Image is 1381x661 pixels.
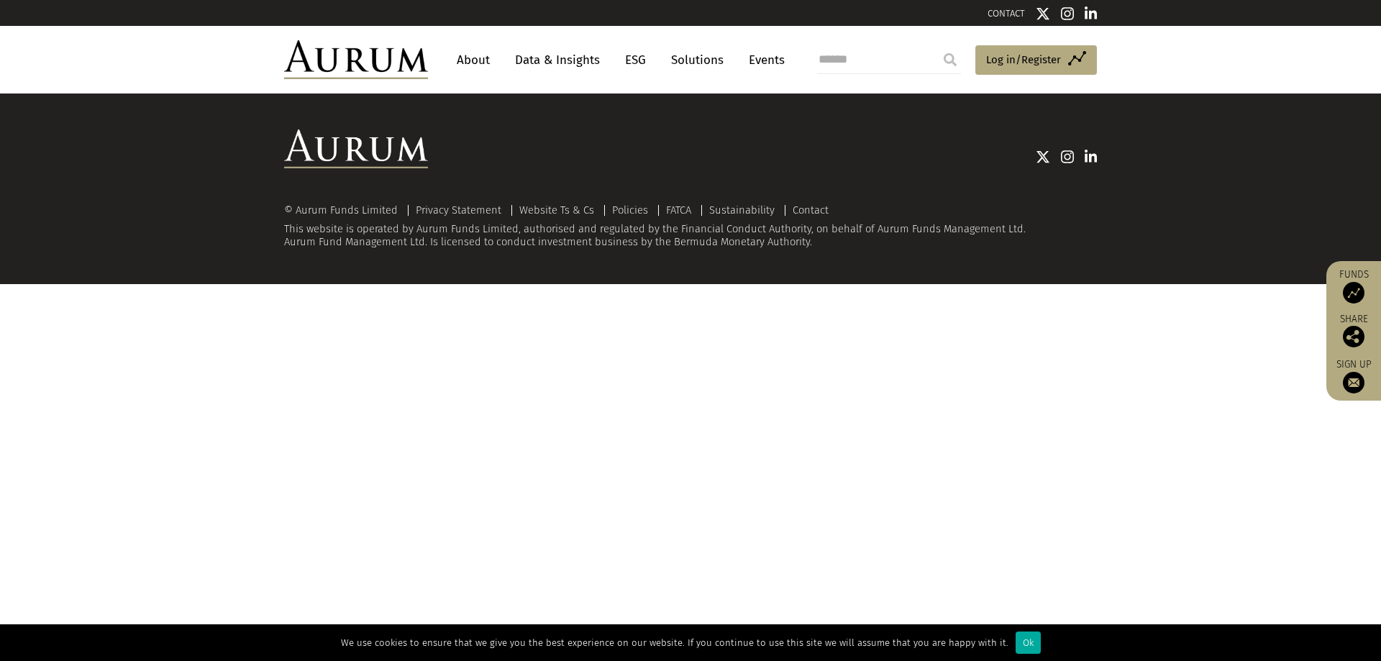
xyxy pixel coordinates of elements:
[284,129,428,168] img: Aurum Logo
[975,45,1097,76] a: Log in/Register
[1036,6,1050,21] img: Twitter icon
[936,45,965,74] input: Submit
[1343,282,1364,304] img: Access Funds
[986,51,1061,68] span: Log in/Register
[666,204,691,216] a: FATCA
[1085,150,1098,164] img: Linkedin icon
[1061,150,1074,164] img: Instagram icon
[508,47,607,73] a: Data & Insights
[742,47,785,73] a: Events
[709,204,775,216] a: Sustainability
[1036,150,1050,164] img: Twitter icon
[612,204,648,216] a: Policies
[284,40,428,79] img: Aurum
[988,8,1025,19] a: CONTACT
[1085,6,1098,21] img: Linkedin icon
[664,47,731,73] a: Solutions
[519,204,594,216] a: Website Ts & Cs
[618,47,653,73] a: ESG
[416,204,501,216] a: Privacy Statement
[450,47,497,73] a: About
[284,205,405,216] div: © Aurum Funds Limited
[793,204,829,216] a: Contact
[284,204,1097,248] div: This website is operated by Aurum Funds Limited, authorised and regulated by the Financial Conduc...
[1334,268,1374,304] a: Funds
[1061,6,1074,21] img: Instagram icon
